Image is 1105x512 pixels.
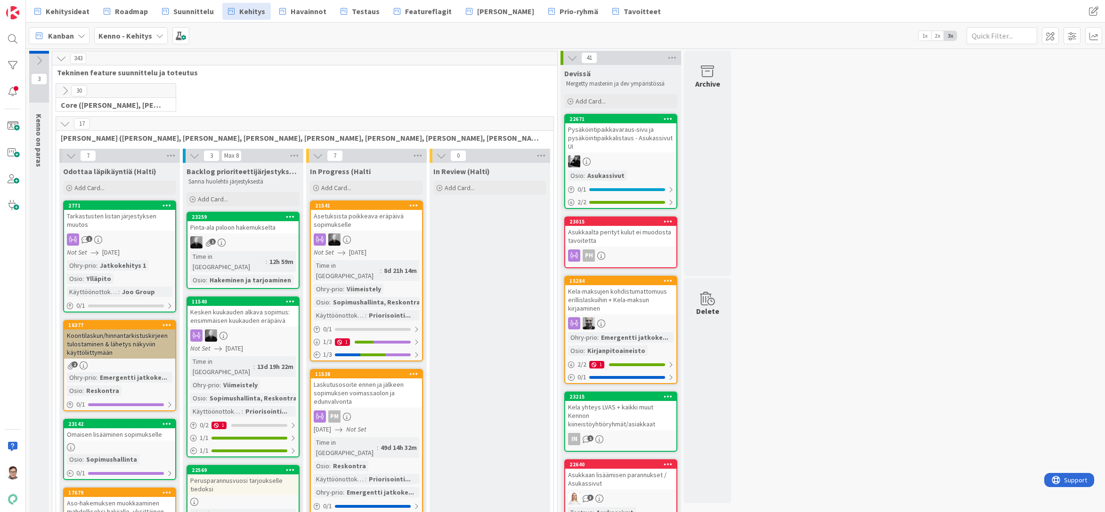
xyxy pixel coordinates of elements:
[460,3,540,20] a: [PERSON_NAME]
[68,421,175,427] div: 23142
[314,248,334,256] i: Not Set
[57,68,545,77] span: Tekninen feature suunnittelu ja toteutus
[569,116,676,122] div: 22671
[565,285,676,314] div: Kela-maksujen kohdistumattomuus erillislaskuihin + Kela-maksun kirjaaminen
[323,350,332,360] span: 1 / 3
[365,310,366,320] span: :
[96,372,97,383] span: :
[311,233,422,246] div: MV
[315,202,422,209] div: 21541
[291,6,326,17] span: Havainnot
[64,321,175,359] div: 16377Koontilaskun/hinnantarkistuskirjeen tulostaminen & lähetys näkyviin käyttöliittymään
[328,410,341,423] div: PM
[224,153,239,158] div: Max 8
[388,3,457,20] a: Featureflagit
[695,78,720,89] div: Archive
[63,200,176,312] a: 2771Tarkastusten listan järjestyksen muutosNot Set[DATE]Ohry-prio:Jatkokehitys 1Osio:YlläpitoKäyt...
[349,248,366,257] span: [DATE]
[76,301,85,311] span: 0 / 1
[477,6,534,17] span: [PERSON_NAME]
[565,469,676,489] div: Asukkaan lisäämisen parannukset / Asukassivut
[253,361,255,372] span: :
[102,248,120,257] span: [DATE]
[115,6,148,17] span: Roadmap
[187,419,299,431] div: 0/21
[31,73,47,85] span: 3
[311,323,422,335] div: 0/1
[346,425,366,433] i: Not Set
[210,239,216,245] span: 1
[64,201,175,210] div: 2771
[597,332,599,343] span: :
[68,489,175,496] div: 17679
[329,297,331,307] span: :
[311,201,422,231] div: 21541Asetuksista poikkeava eräpäivä sopimukselle
[156,3,219,20] a: Suunnittelu
[565,155,676,168] div: KM
[565,433,676,445] div: IN
[323,324,332,334] span: 0 / 1
[581,52,597,64] span: 41
[190,356,253,377] div: Time in [GEOGRAPHIC_DATA]
[190,406,242,416] div: Käyttöönottokriittisyys
[239,6,265,17] span: Kehitys
[192,467,299,473] div: 22569
[564,276,677,384] a: 15284Kela-maksujen kohdistumattomuus erillislaskuihin + Kela-maksun kirjaaminenJHOhry-prio:Emerge...
[63,167,156,176] span: Odottaa läpikäyntiä (Halti)
[187,329,299,342] div: MV
[314,461,329,471] div: Osio
[405,6,452,17] span: Featureflagit
[568,345,584,356] div: Osio
[310,167,371,176] span: In Progress (Halti
[187,297,299,327] div: 11540Kesken kuukauden alkava sopimus: ensimmäisen kuukauden eräpäivä
[187,221,299,233] div: Pinta-ala piiloon hakemukselta
[314,424,331,434] span: [DATE]
[203,150,219,161] span: 3
[63,320,176,411] a: 16377Koontilaskun/hinnantarkistuskirjeen tulostaminen & lähetys näkyviin käyttöliittymäänOhry-pri...
[255,361,296,372] div: 13d 19h 22m
[6,466,19,480] img: SM
[564,114,677,209] a: 22671Pysäköintipaikkavaraus-sivu ja pysäköintipaikkalistaus - Asukassivut UIKMOsio:Asukassivut0/12/2
[274,3,332,20] a: Havainnot
[565,123,676,152] div: Pysäköintipaikkavaraus-sivu ja pysäköintipaikkalistaus - Asukassivut UI
[569,278,676,284] div: 15284
[565,115,676,152] div: 22671Pysäköintipaikkavaraus-sivu ja pysäköintipaikkalistaus - Asukassivut UI
[564,69,591,78] span: Devissä
[96,260,97,271] span: :
[314,437,377,458] div: Time in [GEOGRAPHIC_DATA]
[314,310,365,320] div: Käyttöönottokriittisyys
[323,337,332,347] span: 1 / 3
[624,6,661,17] span: Tavoitteet
[583,249,595,262] div: PH
[84,273,114,284] div: Ylläpito
[918,31,931,40] span: 1x
[584,345,585,356] span: :
[97,372,170,383] div: Emergentti jatkoke...
[187,296,300,457] a: 11540Kesken kuukauden alkava sopimus: ensimmäisen kuukauden eräpäiväMVNot Set[DATE]Time in [GEOGR...
[64,420,175,428] div: 23142
[192,214,299,220] div: 23259
[206,275,207,285] span: :
[314,260,380,281] div: Time in [GEOGRAPHIC_DATA]
[80,150,96,161] span: 7
[82,273,84,284] span: :
[323,501,332,511] span: 0 / 1
[311,500,422,512] div: 0/1
[565,217,676,226] div: 23015
[187,474,299,495] div: Perusparannusvuosi tarjoukselle tiedoksi
[70,53,86,64] span: 343
[98,31,152,40] b: Kenno - Kehitys
[200,420,209,430] span: 0 / 2
[585,345,648,356] div: Kirjanpitoaineisto
[190,393,206,403] div: Osio
[944,31,957,40] span: 3x
[61,133,542,143] span: Halti (Sebastian, VilleH, Riikka, Antti, MikkoV, PetriH, PetriM)
[61,100,164,110] span: Core (Pasi, Jussi, JaakkoHä, Jyri, Leo, MikkoK, Väinö, MattiH)
[187,213,299,221] div: 23259
[72,361,78,368] span: 2
[343,284,344,294] span: :
[314,487,343,497] div: Ohry-prio
[64,210,175,231] div: Tarkastusten listan järjestyksen muutos
[569,393,676,400] div: 23215
[98,3,154,20] a: Roadmap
